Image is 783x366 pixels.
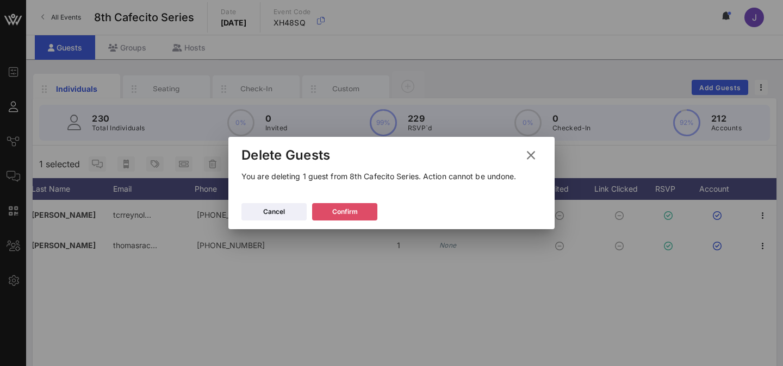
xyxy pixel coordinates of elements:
div: Delete Guests [241,147,330,163]
div: Cancel [263,206,285,217]
p: You are deleting 1 guest from 8th Cafecito Series. Action cannot be undone. [241,171,542,182]
button: Cancel [241,203,307,220]
div: Confirm [332,206,358,217]
button: Confirm [312,203,377,220]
